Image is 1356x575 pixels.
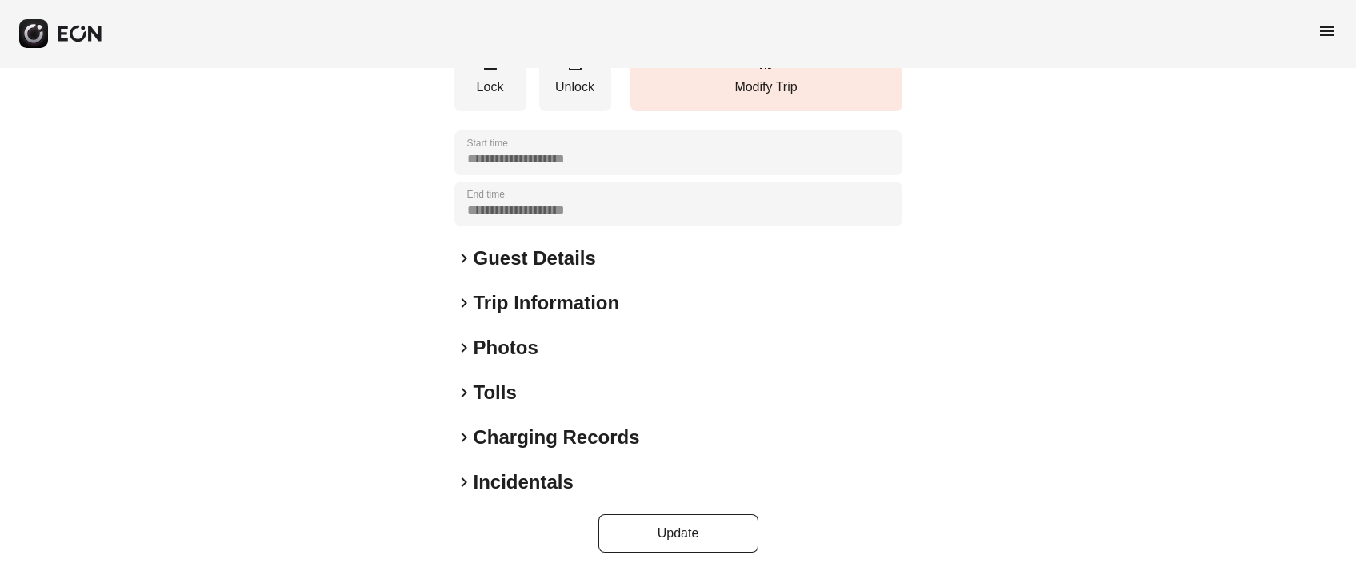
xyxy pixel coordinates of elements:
p: Unlock [547,78,603,97]
button: Update [598,514,758,553]
p: Lock [462,78,518,97]
h2: Charging Records [474,425,640,450]
span: keyboard_arrow_right [454,428,474,447]
h2: Tolls [474,380,517,405]
span: menu [1318,22,1337,41]
h2: Guest Details [474,246,596,271]
button: Unlock [539,45,611,111]
span: keyboard_arrow_right [454,383,474,402]
span: keyboard_arrow_right [454,249,474,268]
button: Modify Trip [630,45,902,111]
button: Lock [454,45,526,111]
span: keyboard_arrow_right [454,473,474,492]
h2: Photos [474,335,538,361]
span: keyboard_arrow_right [454,338,474,357]
h2: Incidentals [474,469,574,495]
h2: Trip Information [474,290,620,316]
p: Modify Trip [638,78,894,97]
span: keyboard_arrow_right [454,293,474,313]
